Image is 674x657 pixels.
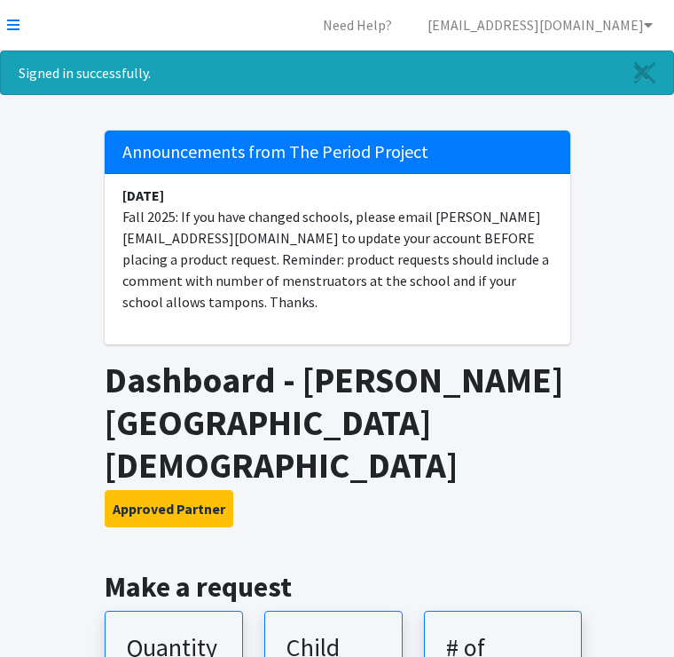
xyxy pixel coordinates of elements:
[122,186,164,204] strong: [DATE]
[105,131,570,174] h5: Announcements from The Period Project
[616,51,673,94] a: Close
[413,7,667,43] a: [EMAIL_ADDRESS][DOMAIN_NAME]
[105,570,570,604] h2: Make a request
[105,359,570,487] h1: Dashboard - [PERSON_NAME][GEOGRAPHIC_DATA][DEMOGRAPHIC_DATA]
[105,490,233,527] button: Approved Partner
[105,174,570,323] li: Fall 2025: If you have changed schools, please email [PERSON_NAME][EMAIL_ADDRESS][DOMAIN_NAME] to...
[309,7,406,43] a: Need Help?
